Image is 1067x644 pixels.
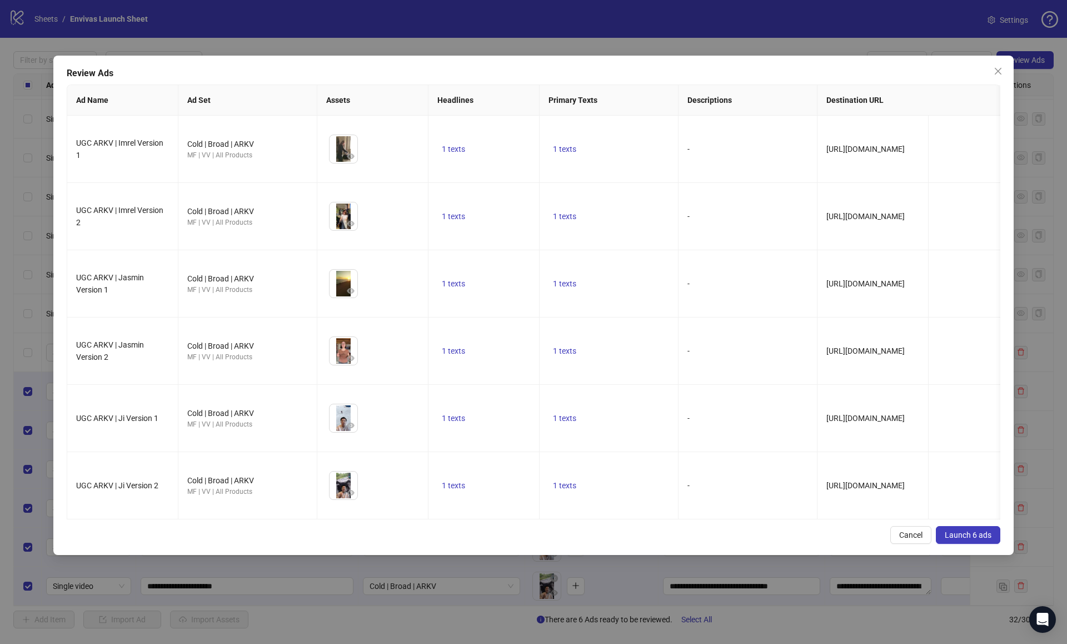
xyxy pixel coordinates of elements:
span: 1 texts [442,346,465,355]
span: - [687,212,690,221]
button: Launch 6 ads [936,526,1000,544]
button: 1 texts [437,412,470,425]
span: - [687,414,690,423]
span: [URL][DOMAIN_NAME] [826,212,905,221]
span: [URL][DOMAIN_NAME] [826,279,905,288]
div: Cold | Broad | ARKV [187,474,308,487]
span: 1 texts [553,145,576,153]
button: 1 texts [549,344,581,358]
span: [URL][DOMAIN_NAME] [826,145,905,153]
span: UGC ARKV | Ji Version 1 [76,414,158,423]
div: MF | VV | All Products [187,419,308,430]
th: Ad Set [178,85,317,116]
button: Cancel [890,526,931,544]
span: eye [347,152,355,160]
span: eye [347,287,355,295]
span: UGC ARKV | Imrel Version 2 [76,206,163,227]
button: 1 texts [549,142,581,156]
div: Cold | Broad | ARKV [187,407,308,419]
span: [URL][DOMAIN_NAME] [826,346,905,355]
button: Preview [344,217,357,230]
div: Cold | Broad | ARKV [187,273,308,285]
span: 1 texts [553,414,576,423]
img: Asset 1 [330,404,357,432]
span: UGC ARKV | Imrel Version 1 [76,138,163,160]
div: MF | VV | All Products [187,150,308,161]
button: Preview [344,284,357,298]
th: Primary Texts [540,85,679,116]
span: 1 texts [553,212,576,221]
div: Cold | Broad | ARKV [187,138,308,150]
div: Cold | Broad | ARKV [187,205,308,217]
span: Launch 6 ads [945,531,991,539]
div: MF | VV | All Products [187,352,308,363]
img: Asset 1 [330,135,357,163]
span: - [687,346,690,355]
span: 1 texts [442,212,465,221]
button: Preview [344,419,357,432]
button: 1 texts [437,142,470,156]
div: Cold | Broad | ARKV [187,340,308,352]
span: UGC ARKV | Jasmin Version 1 [76,273,144,294]
span: [URL][DOMAIN_NAME] [826,481,905,490]
div: Open Intercom Messenger [1029,606,1056,633]
span: UGC ARKV | Jasmin Version 2 [76,340,144,361]
img: Asset 1 [330,202,357,230]
span: eye [347,422,355,429]
span: 1 texts [442,414,465,423]
button: Preview [344,486,357,499]
div: MF | VV | All Products [187,217,308,228]
th: Ad Name [67,85,178,116]
span: 1 texts [553,481,576,490]
span: UGC ARKV | Ji Version 2 [76,481,158,490]
span: eye [347,354,355,362]
span: 1 texts [442,145,465,153]
span: eye [347,489,355,497]
span: - [687,481,690,490]
button: Preview [344,150,357,163]
button: 1 texts [437,344,470,358]
button: Close [989,62,1007,80]
span: - [687,279,690,288]
img: Asset 1 [330,270,357,298]
img: Asset 1 [330,337,357,365]
div: MF | VV | All Products [187,487,308,497]
button: 1 texts [549,277,581,290]
th: Headlines [428,85,540,116]
button: 1 texts [437,277,470,290]
button: 1 texts [437,479,470,492]
th: Descriptions [679,85,817,116]
button: 1 texts [549,210,581,223]
span: eye [347,220,355,227]
div: Review Ads [67,67,1000,80]
span: - [687,145,690,153]
span: 1 texts [553,346,576,355]
span: 1 texts [442,279,465,288]
span: 1 texts [553,279,576,288]
button: 1 texts [549,412,581,425]
button: Preview [344,351,357,365]
button: 1 texts [549,479,581,492]
span: close [994,67,1003,76]
img: Asset 1 [330,472,357,499]
th: Assets [317,85,428,116]
span: Cancel [899,531,923,539]
span: 1 texts [442,481,465,490]
button: 1 texts [437,210,470,223]
div: MF | VV | All Products [187,285,308,295]
span: [URL][DOMAIN_NAME] [826,414,905,423]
